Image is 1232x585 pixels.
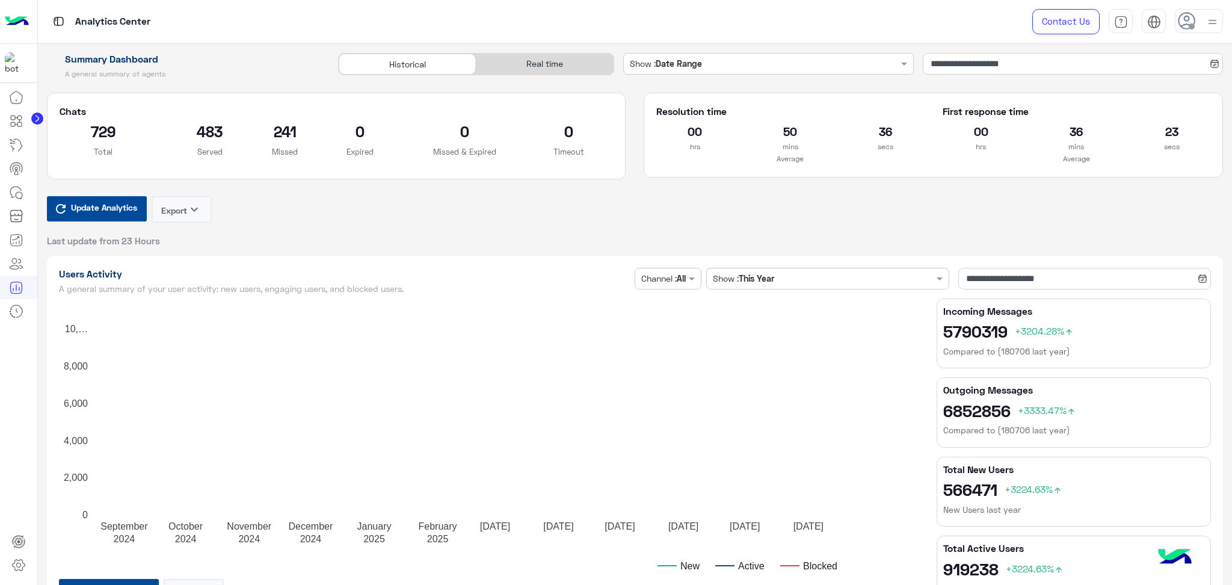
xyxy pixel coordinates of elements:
[943,542,1204,554] h5: Total Active Users
[100,521,148,531] text: September
[943,559,1204,578] h2: 919238
[63,435,87,445] text: 4,000
[5,9,29,34] img: Logo
[656,141,733,153] p: hrs
[47,196,147,221] button: Update Analytics
[47,235,160,247] span: Last update from 23 Hours
[75,14,150,30] p: Analytics Center
[1018,404,1076,416] span: +3333.47%
[300,533,321,543] text: 2024
[605,521,635,531] text: [DATE]
[847,122,924,141] h2: 36
[60,146,148,158] p: Total
[1205,14,1220,29] img: profile
[803,560,837,571] text: Blocked
[656,153,924,165] p: Average
[543,521,573,531] text: [DATE]
[943,384,1204,396] h5: Outgoing Messages
[1032,9,1100,34] a: Contact Us
[943,504,1204,516] h6: New Users last year
[418,521,457,531] text: February
[113,533,135,543] text: 2024
[479,521,510,531] text: [DATE]
[1133,122,1210,141] h2: 23
[5,52,26,74] img: 1403182699927242
[943,141,1020,153] p: hrs
[227,521,271,531] text: November
[1133,141,1210,153] p: secs
[63,361,87,371] text: 8,000
[943,105,1210,117] h5: First response time
[943,321,1204,341] h2: 5790319
[427,533,448,543] text: 2025
[943,345,1204,357] h6: Compared to (180706 last year)
[422,122,507,141] h2: 0
[668,521,698,531] text: [DATE]
[525,146,613,158] p: Timeout
[943,424,1204,436] h6: Compared to (180706 last year)
[793,521,823,531] text: [DATE]
[943,153,1210,165] p: Average
[1154,537,1196,579] img: hulul-logo.png
[1114,15,1128,29] img: tab
[51,14,66,29] img: tab
[1038,122,1115,141] h2: 36
[168,521,203,531] text: October
[68,199,140,215] span: Update Analytics
[1006,563,1064,574] span: +3224.63%
[943,305,1204,317] h5: Incoming Messages
[752,122,829,141] h2: 50
[339,54,476,75] div: Historical
[165,146,254,158] p: Served
[47,69,325,79] h5: A general summary of agents
[64,324,87,334] text: 10,…
[63,398,87,408] text: 6,000
[422,146,507,158] p: Missed & Expired
[59,284,630,294] h5: A general summary of your user activity: new users, engaging users, and blocked users.
[60,105,614,117] h5: Chats
[152,196,212,223] button: Exportkeyboard_arrow_down
[316,122,404,141] h2: 0
[525,122,613,141] h2: 0
[272,122,298,141] h2: 241
[63,472,87,483] text: 2,000
[47,53,325,65] h1: Summary Dashboard
[174,533,196,543] text: 2024
[476,54,613,75] div: Real time
[943,401,1204,420] h2: 6852856
[1147,15,1161,29] img: tab
[238,533,260,543] text: 2024
[656,122,733,141] h2: 00
[82,510,88,520] text: 0
[363,533,385,543] text: 2025
[1015,325,1074,336] span: +3204.28%
[943,122,1020,141] h2: 00
[288,521,333,531] text: December
[59,268,630,280] h1: Users Activity
[187,202,202,217] i: keyboard_arrow_down
[316,146,404,158] p: Expired
[165,122,254,141] h2: 483
[656,105,924,117] h5: Resolution time
[943,463,1204,475] h5: Total New Users
[1038,141,1115,153] p: mins
[730,521,760,531] text: [DATE]
[272,146,298,158] p: Missed
[60,122,148,141] h2: 729
[680,560,700,571] text: New
[1005,483,1062,495] span: +3224.63%
[357,521,391,531] text: January
[943,480,1204,499] h2: 566471
[752,141,829,153] p: mins
[847,141,924,153] p: secs
[738,560,765,571] text: Active
[1109,9,1133,34] a: tab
